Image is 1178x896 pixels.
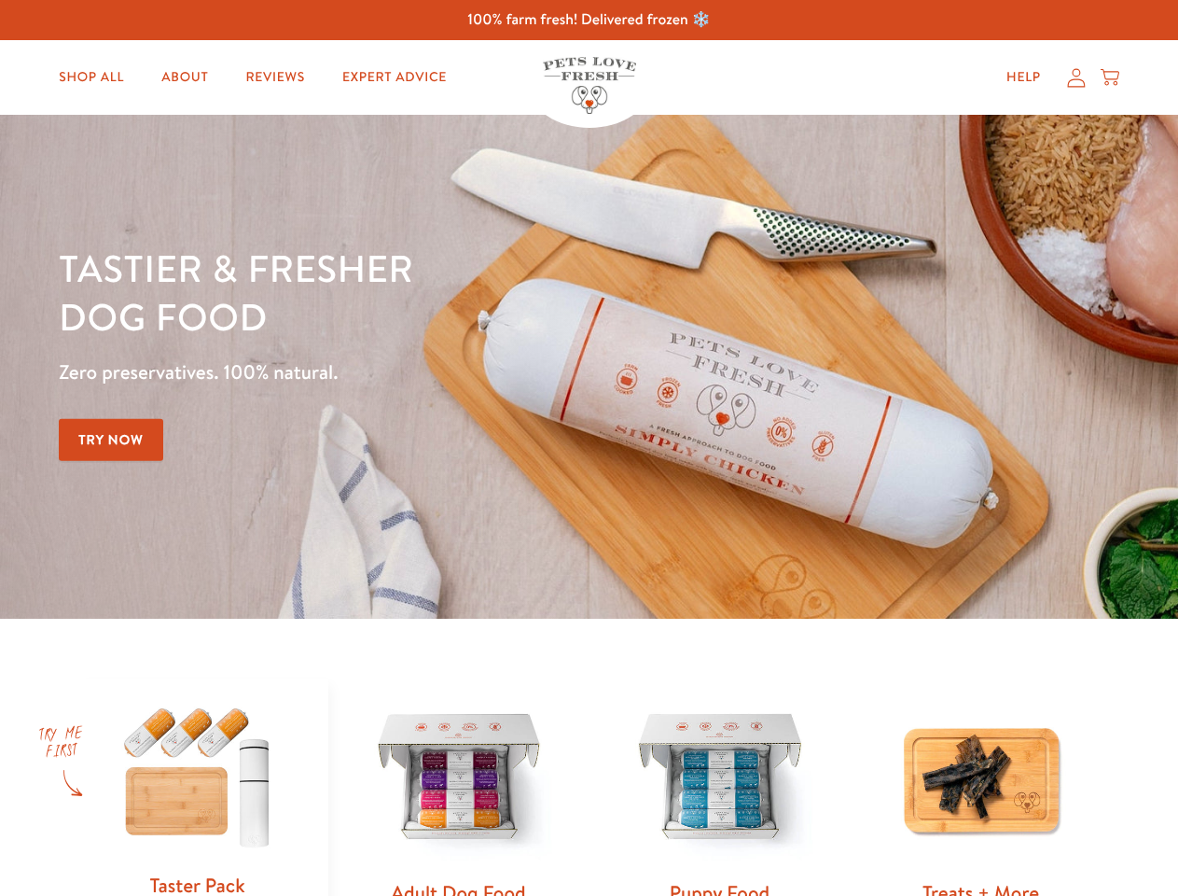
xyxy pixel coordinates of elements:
a: Expert Advice [327,59,462,96]
a: Shop All [44,59,139,96]
a: Reviews [230,59,319,96]
a: About [146,59,223,96]
img: Pets Love Fresh [543,57,636,114]
p: Zero preservatives. 100% natural. [59,356,766,389]
a: Help [991,59,1056,96]
h1: Tastier & fresher dog food [59,244,766,341]
a: Try Now [59,419,163,461]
